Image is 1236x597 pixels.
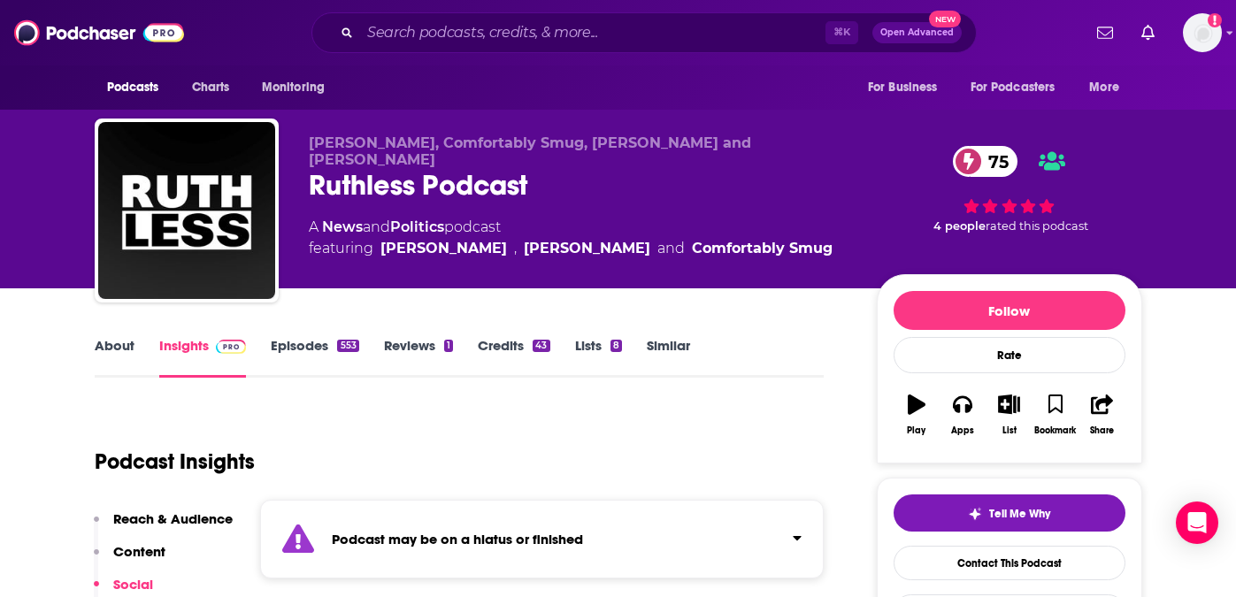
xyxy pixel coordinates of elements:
[1077,71,1141,104] button: open menu
[986,383,1032,447] button: List
[533,340,549,352] div: 43
[309,134,751,168] span: [PERSON_NAME], Comfortably Smug, [PERSON_NAME] and [PERSON_NAME]
[250,71,348,104] button: open menu
[360,19,825,47] input: Search podcasts, credits, & more...
[1079,383,1125,447] button: Share
[192,75,230,100] span: Charts
[95,71,182,104] button: open menu
[959,71,1081,104] button: open menu
[880,28,954,37] span: Open Advanced
[337,340,358,352] div: 553
[311,12,977,53] div: Search podcasts, credits, & more...
[894,337,1125,373] div: Rate
[933,219,986,233] span: 4 people
[390,218,444,235] a: Politics
[657,238,685,259] span: and
[971,146,1017,177] span: 75
[180,71,241,104] a: Charts
[940,383,986,447] button: Apps
[94,510,233,543] button: Reach & Audience
[894,546,1125,580] a: Contact This Podcast
[95,448,255,475] h1: Podcast Insights
[309,217,833,259] div: A podcast
[610,340,622,352] div: 8
[1002,425,1017,436] div: List
[1183,13,1222,52] span: Logged in as teisenbe
[113,543,165,560] p: Content
[894,291,1125,330] button: Follow
[363,218,390,235] span: and
[968,507,982,521] img: tell me why sparkle
[872,22,962,43] button: Open AdvancedNew
[894,383,940,447] button: Play
[380,238,507,259] a: Josh Holmes
[384,337,453,378] a: Reviews1
[1090,18,1120,48] a: Show notifications dropdown
[95,337,134,378] a: About
[1208,13,1222,27] svg: Add a profile image
[575,337,622,378] a: Lists8
[1176,501,1218,544] div: Open Intercom Messenger
[868,75,938,100] span: For Business
[107,75,159,100] span: Podcasts
[1183,13,1222,52] button: Show profile menu
[271,337,358,378] a: Episodes553
[971,75,1056,100] span: For Podcasters
[98,122,275,299] img: Ruthless Podcast
[1090,425,1114,436] div: Share
[113,576,153,593] p: Social
[524,238,650,259] a: John Ashbrook
[322,218,363,235] a: News
[216,340,247,354] img: Podchaser Pro
[953,146,1017,177] a: 75
[986,219,1088,233] span: rated this podcast
[478,337,549,378] a: Credits43
[1183,13,1222,52] img: User Profile
[856,71,960,104] button: open menu
[907,425,925,436] div: Play
[332,531,583,547] strong: Podcast may be on a hiatus or finished
[309,238,833,259] span: featuring
[14,16,184,50] img: Podchaser - Follow, Share and Rate Podcasts
[989,507,1050,521] span: Tell Me Why
[262,75,325,100] span: Monitoring
[94,543,165,576] button: Content
[514,238,517,259] span: ,
[825,21,858,44] span: ⌘ K
[1089,75,1119,100] span: More
[951,425,974,436] div: Apps
[877,134,1142,244] div: 75 4 peoplerated this podcast
[260,500,825,578] section: Click to expand status details
[692,238,833,259] a: Comfortably Smug
[1134,18,1162,48] a: Show notifications dropdown
[1033,383,1079,447] button: Bookmark
[1034,425,1076,436] div: Bookmark
[894,494,1125,532] button: tell me why sparkleTell Me Why
[159,337,247,378] a: InsightsPodchaser Pro
[929,11,961,27] span: New
[444,340,453,352] div: 1
[647,337,690,378] a: Similar
[113,510,233,527] p: Reach & Audience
